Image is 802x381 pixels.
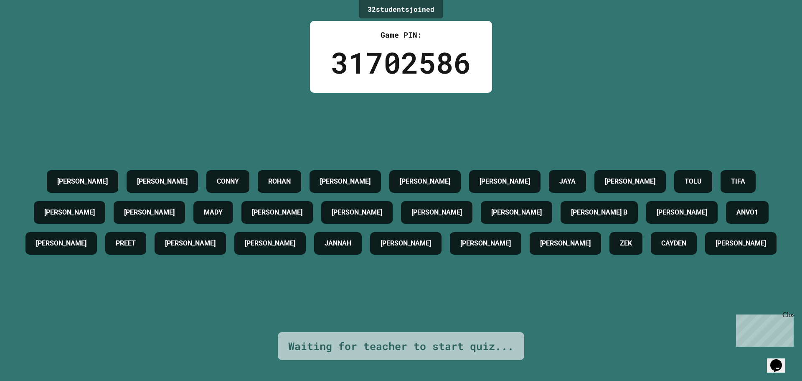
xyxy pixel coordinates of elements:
h4: [PERSON_NAME] [124,207,175,217]
h4: [PERSON_NAME] [491,207,542,217]
h4: CONNY [217,176,239,187]
h4: PREET [116,238,136,248]
div: Waiting for teacher to start quiz... [288,338,514,354]
div: 31702586 [331,41,471,84]
h4: [PERSON_NAME] [165,238,216,248]
h4: JAYA [559,176,576,187]
div: Game PIN: [331,29,471,41]
h4: [PERSON_NAME] [320,176,371,187]
h4: [PERSON_NAME] [137,176,188,187]
h4: [PERSON_NAME] [411,207,462,217]
h4: JANNAH [325,238,351,248]
h4: [PERSON_NAME] [657,207,707,217]
h4: ROHAN [268,176,291,187]
h4: [PERSON_NAME] [460,238,511,248]
h4: [PERSON_NAME] [716,238,766,248]
div: Chat with us now!Close [3,3,58,53]
h4: [PERSON_NAME] [36,238,86,248]
h4: [PERSON_NAME] [332,207,382,217]
h4: [PERSON_NAME] [400,176,450,187]
h4: [PERSON_NAME] [57,176,108,187]
h4: [PERSON_NAME] [245,238,295,248]
iframe: chat widget [767,348,794,373]
h4: MADY [204,207,223,217]
h4: [PERSON_NAME] [605,176,655,187]
h4: ANVO1 [736,207,758,217]
h4: [PERSON_NAME] [540,238,591,248]
h4: [PERSON_NAME] [252,207,302,217]
iframe: chat widget [733,311,794,347]
h4: TIFA [731,176,745,187]
h4: [PERSON_NAME] [381,238,431,248]
h4: TOLU [685,176,702,187]
h4: CAYDEN [661,238,686,248]
h4: [PERSON_NAME] [480,176,530,187]
h4: [PERSON_NAME] [44,207,95,217]
h4: ZEK [620,238,632,248]
h4: [PERSON_NAME] B [571,207,627,217]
